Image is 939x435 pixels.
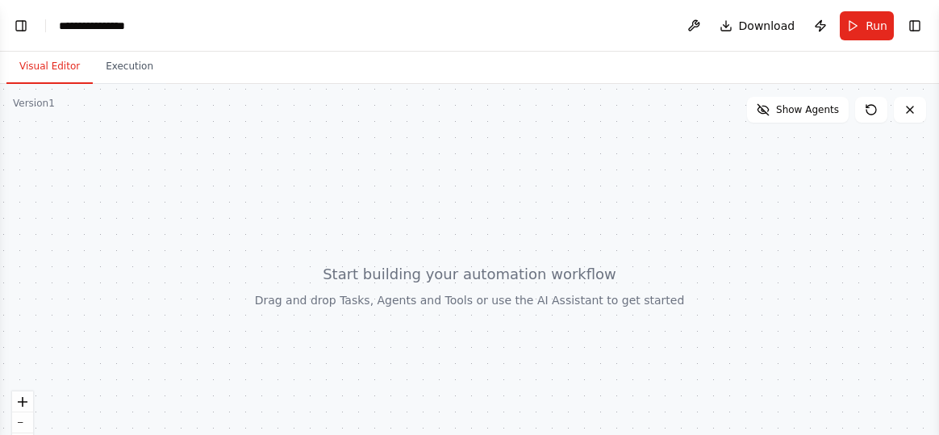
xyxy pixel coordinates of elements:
[739,18,795,34] span: Download
[93,50,166,84] button: Execution
[776,103,839,116] span: Show Agents
[866,18,887,34] span: Run
[10,15,32,37] button: Show left sidebar
[747,97,849,123] button: Show Agents
[904,15,926,37] button: Show right sidebar
[13,97,55,110] div: Version 1
[840,11,894,40] button: Run
[59,18,125,34] nav: breadcrumb
[713,11,802,40] button: Download
[12,412,33,433] button: zoom out
[12,391,33,412] button: zoom in
[6,50,93,84] button: Visual Editor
